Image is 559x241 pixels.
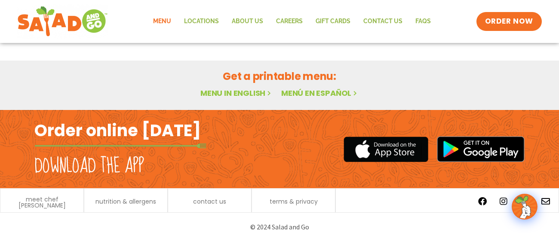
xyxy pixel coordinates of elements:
a: Careers [270,12,309,31]
a: nutrition & allergens [95,198,156,204]
a: Menu in English [200,88,273,98]
img: google_play [437,136,525,162]
a: Menu [147,12,178,31]
img: new-SAG-logo-768×292 [17,4,108,39]
img: fork [34,143,206,148]
span: ORDER NOW [485,16,533,27]
h2: Download the app [34,154,144,178]
a: contact us [193,198,226,204]
a: About Us [225,12,270,31]
nav: Menu [147,12,437,31]
a: terms & privacy [270,198,318,204]
img: wpChatIcon [513,195,537,219]
h2: Get a printable menu: [55,69,504,84]
a: GIFT CARDS [309,12,357,31]
a: Menú en español [281,88,359,98]
h2: Order online [DATE] [34,120,201,141]
a: ORDER NOW [476,12,542,31]
a: Locations [178,12,225,31]
img: appstore [344,135,428,163]
a: Contact Us [357,12,409,31]
a: meet chef [PERSON_NAME] [5,196,79,208]
a: FAQs [409,12,437,31]
p: © 2024 Salad and Go [39,221,520,233]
